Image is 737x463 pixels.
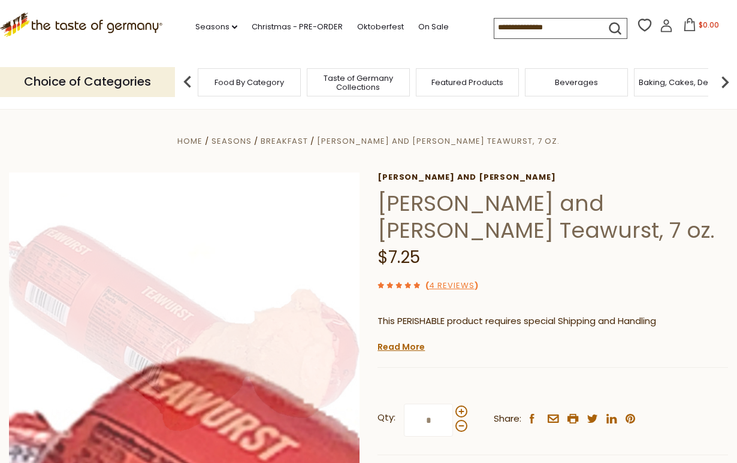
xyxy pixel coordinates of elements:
[195,20,237,34] a: Seasons
[215,78,284,87] a: Food By Category
[357,20,404,34] a: Oktoberfest
[377,341,425,353] a: Read More
[675,18,726,36] button: $0.00
[377,410,395,425] strong: Qty:
[425,280,478,291] span: ( )
[699,20,719,30] span: $0.00
[252,20,343,34] a: Christmas - PRE-ORDER
[377,173,728,182] a: [PERSON_NAME] and [PERSON_NAME]
[389,338,728,353] li: We will ship this product in heat-protective packaging and ice.
[377,314,728,329] p: This PERISHABLE product requires special Shipping and Handling
[713,70,737,94] img: next arrow
[377,190,728,244] h1: [PERSON_NAME] and [PERSON_NAME] Teawurst, 7 oz.
[261,135,308,147] a: Breakfast
[555,78,598,87] a: Beverages
[404,404,453,437] input: Qty:
[212,135,252,147] a: Seasons
[639,78,732,87] a: Baking, Cakes, Desserts
[418,20,449,34] a: On Sale
[177,135,203,147] a: Home
[429,280,475,292] a: 4 Reviews
[431,78,503,87] a: Featured Products
[310,74,406,92] a: Taste of Germany Collections
[377,246,420,269] span: $7.25
[176,70,200,94] img: previous arrow
[317,135,560,147] a: [PERSON_NAME] and [PERSON_NAME] Teawurst, 7 oz.
[494,411,521,426] span: Share:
